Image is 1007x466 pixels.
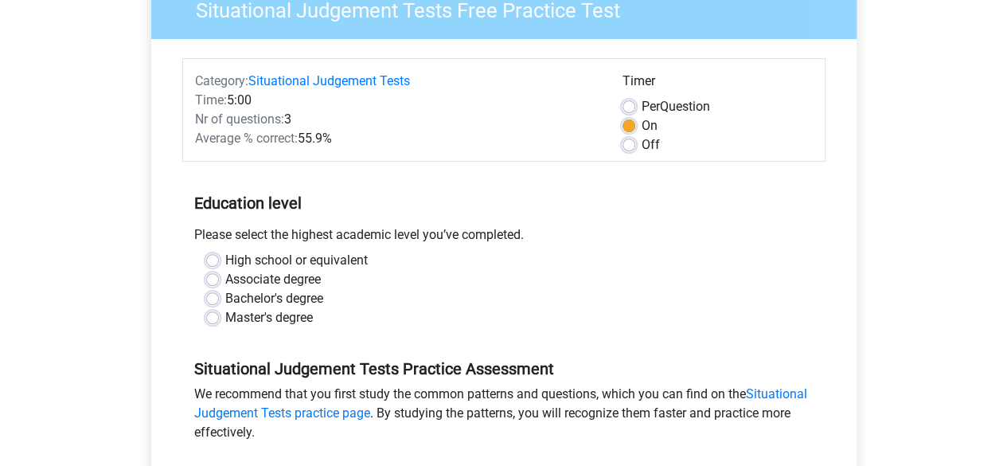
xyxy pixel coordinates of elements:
[248,73,410,88] a: Situational Judgement Tests
[642,97,710,116] label: Question
[225,251,368,270] label: High school or equivalent
[182,385,826,448] div: We recommend that you first study the common patterns and questions, which you can find on the . ...
[195,131,298,146] span: Average % correct:
[183,91,611,110] div: 5:00
[642,135,660,155] label: Off
[642,99,660,114] span: Per
[642,116,658,135] label: On
[183,129,611,148] div: 55.9%
[225,270,321,289] label: Associate degree
[195,73,248,88] span: Category:
[194,187,814,219] h5: Education level
[194,359,814,378] h5: Situational Judgement Tests Practice Assessment
[183,110,611,129] div: 3
[623,72,813,97] div: Timer
[225,308,313,327] label: Master's degree
[195,92,227,108] span: Time:
[225,289,323,308] label: Bachelor's degree
[195,112,284,127] span: Nr of questions:
[182,225,826,251] div: Please select the highest academic level you’ve completed.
